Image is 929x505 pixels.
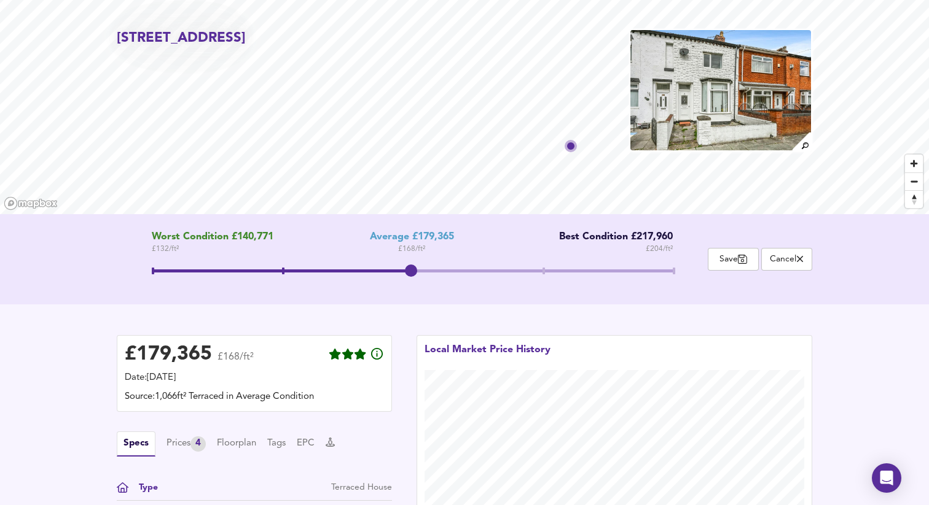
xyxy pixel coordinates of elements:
[267,437,286,450] button: Tags
[872,463,901,493] div: Open Intercom Messenger
[167,436,206,452] button: Prices4
[905,172,923,190] button: Zoom out
[218,352,254,370] span: £168/ft²
[117,29,246,48] h2: [STREET_ADDRESS]
[190,436,206,452] div: 4
[629,29,812,152] img: property
[905,155,923,172] button: Zoom in
[117,431,155,457] button: Specs
[167,436,206,452] div: Prices
[905,190,923,208] button: Reset bearing to north
[331,481,392,494] div: Terraced House
[297,437,315,450] button: EPC
[425,343,551,370] div: Local Market Price History
[370,231,454,243] div: Average £179,365
[550,231,673,243] div: Best Condition £217,960
[905,191,923,208] span: Reset bearing to north
[129,481,158,494] div: Type
[715,253,752,265] span: Save
[768,253,806,265] span: Cancel
[761,248,812,271] button: Cancel
[217,437,256,450] button: Floorplan
[791,131,812,152] img: search
[4,196,58,210] a: Mapbox homepage
[125,390,384,404] div: Source: 1,066ft² Terraced in Average Condition
[398,243,425,255] span: £ 168 / ft²
[708,248,759,271] button: Save
[152,243,273,255] span: £ 132 / ft²
[152,231,273,243] span: Worst Condition £140,771
[125,371,384,385] div: Date: [DATE]
[646,243,673,255] span: £ 204 / ft²
[125,345,212,364] div: £ 179,365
